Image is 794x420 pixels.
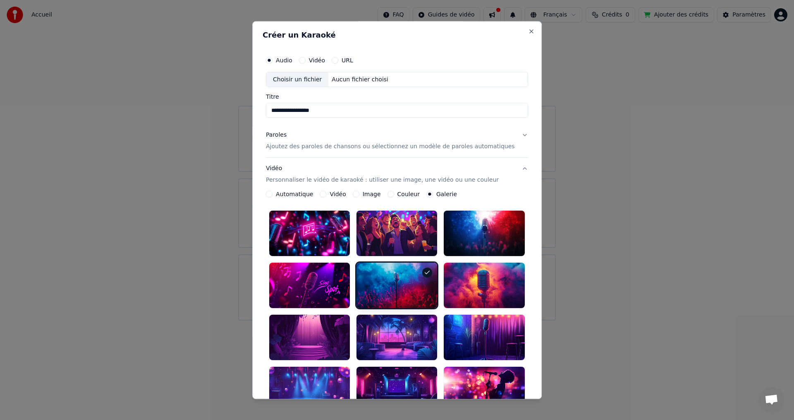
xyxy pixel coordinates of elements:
label: Vidéo [330,192,346,197]
label: Titre [266,94,528,100]
h2: Créer un Karaoké [263,31,531,39]
div: Vidéo [266,165,499,185]
label: Automatique [276,192,313,197]
div: Aucun fichier choisi [329,76,392,84]
label: Galerie [436,192,457,197]
div: Paroles [266,131,287,140]
div: Choisir un fichier [266,72,328,87]
button: VidéoPersonnaliser le vidéo de karaoké : utiliser une image, une vidéo ou une couleur [266,158,528,191]
p: Personnaliser le vidéo de karaoké : utiliser une image, une vidéo ou une couleur [266,176,499,185]
label: Image [363,192,381,197]
button: ParolesAjoutez des paroles de chansons ou sélectionnez un modèle de paroles automatiques [266,125,528,158]
label: Vidéo [309,57,325,63]
label: Audio [276,57,292,63]
label: Couleur [397,192,420,197]
p: Ajoutez des paroles de chansons ou sélectionnez un modèle de paroles automatiques [266,143,515,151]
label: URL [342,57,353,63]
